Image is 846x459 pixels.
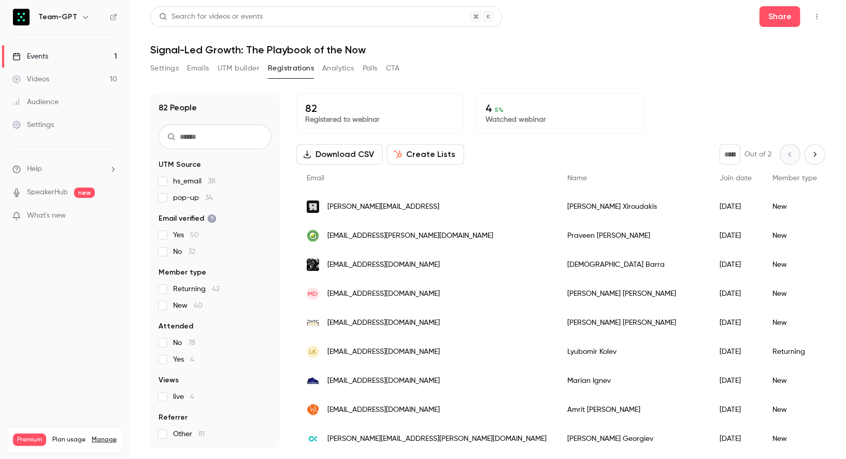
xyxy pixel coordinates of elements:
[173,392,194,402] span: live
[495,106,504,113] span: 5 %
[709,250,762,279] div: [DATE]
[557,308,709,337] div: [PERSON_NAME] [PERSON_NAME]
[485,102,636,114] p: 4
[762,308,827,337] div: New
[387,144,464,165] button: Create Lists
[12,74,49,84] div: Videos
[386,60,400,77] button: CTA
[557,250,709,279] div: [DEMOGRAPHIC_DATA] Barra
[762,192,827,221] div: New
[327,289,440,299] span: [EMAIL_ADDRESS][DOMAIN_NAME]
[709,395,762,424] div: [DATE]
[173,176,216,187] span: hs_email
[567,175,587,182] span: Name
[307,259,319,271] img: christianbarra.com
[159,321,193,332] span: Attended
[194,302,203,309] span: 40
[307,404,319,416] img: student.vit.edu.au
[720,175,752,182] span: Join date
[27,210,66,221] span: What's new
[557,366,709,395] div: Marian Ignev
[709,279,762,308] div: [DATE]
[52,436,85,444] span: Plan usage
[159,267,206,278] span: Member type
[307,433,319,445] img: droxic.com
[173,247,195,257] span: No
[173,338,195,348] span: No
[557,221,709,250] div: Praveen [PERSON_NAME]
[557,192,709,221] div: [PERSON_NAME] Xiroudakis
[307,317,319,329] img: pingproperties.com
[173,429,205,439] span: Other
[13,434,46,446] span: Premium
[105,211,117,221] iframe: Noticeable Trigger
[322,60,354,77] button: Analytics
[557,424,709,453] div: [PERSON_NAME] Georgiev
[159,160,201,170] span: UTM Source
[159,102,197,114] h1: 82 People
[12,120,54,130] div: Settings
[805,144,825,165] button: Next page
[762,279,827,308] div: New
[208,178,216,185] span: 38
[173,193,213,203] span: pop-up
[557,337,709,366] div: Lyubomir Kolev
[74,188,95,198] span: new
[212,285,220,293] span: 42
[762,337,827,366] div: Returning
[305,114,455,125] p: Registered to webinar
[709,366,762,395] div: [DATE]
[173,284,220,294] span: Returning
[557,395,709,424] div: Amrit [PERSON_NAME]
[762,395,827,424] div: New
[327,260,440,270] span: [EMAIL_ADDRESS][DOMAIN_NAME]
[307,175,324,182] span: Email
[150,44,825,56] h1: Signal-Led Growth: The Playbook of the Now
[190,232,199,239] span: 50
[190,393,194,400] span: 4
[709,192,762,221] div: [DATE]
[27,164,42,175] span: Help
[327,202,439,212] span: [PERSON_NAME][EMAIL_ADDRESS]
[187,60,209,77] button: Emails
[307,229,319,242] img: alumni.ipl.university
[327,347,440,357] span: [EMAIL_ADDRESS][DOMAIN_NAME]
[307,200,319,213] img: restartt.ai
[38,12,77,22] h6: Team-GPT
[327,231,493,241] span: [EMAIL_ADDRESS][PERSON_NAME][DOMAIN_NAME]
[12,164,117,175] li: help-dropdown-opener
[709,337,762,366] div: [DATE]
[709,221,762,250] div: [DATE]
[327,434,547,444] span: [PERSON_NAME][EMAIL_ADDRESS][PERSON_NAME][DOMAIN_NAME]
[310,347,317,356] span: LK
[744,149,771,160] p: Out of 2
[363,60,378,77] button: Polls
[762,250,827,279] div: New
[268,60,314,77] button: Registrations
[92,436,117,444] a: Manage
[159,412,188,423] span: Referrer
[13,9,30,25] img: Team-GPT
[218,60,260,77] button: UTM builder
[308,289,318,298] span: MD
[159,375,179,385] span: Views
[205,194,213,202] span: 34
[190,356,194,363] span: 4
[12,51,48,62] div: Events
[762,366,827,395] div: New
[759,6,800,27] button: Share
[762,221,827,250] div: New
[762,424,827,453] div: New
[305,102,455,114] p: 82
[27,187,68,198] a: SpeakerHub
[188,248,195,255] span: 32
[173,300,203,311] span: New
[173,230,199,240] span: Yes
[485,114,636,125] p: Watched webinar
[557,279,709,308] div: [PERSON_NAME] [PERSON_NAME]
[159,160,271,439] section: facet-groups
[327,318,440,328] span: [EMAIL_ADDRESS][DOMAIN_NAME]
[327,376,440,386] span: [EMAIL_ADDRESS][DOMAIN_NAME]
[327,405,440,415] span: [EMAIL_ADDRESS][DOMAIN_NAME]
[307,375,319,387] img: cloudstrap.io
